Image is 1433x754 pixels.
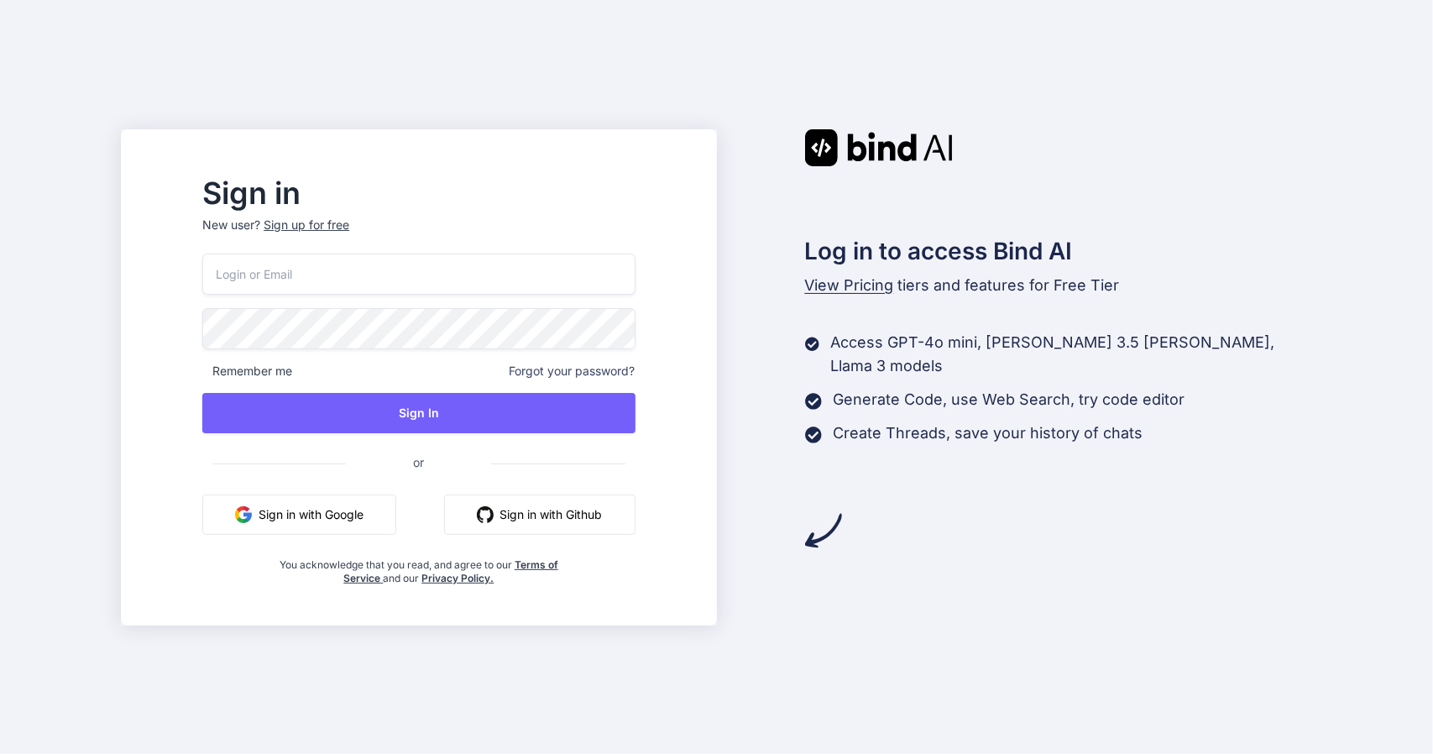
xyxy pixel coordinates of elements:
img: arrow [805,512,842,549]
p: New user? [202,217,635,254]
h2: Sign in [202,180,635,207]
p: Access GPT-4o mini, [PERSON_NAME] 3.5 [PERSON_NAME], Llama 3 models [831,331,1312,378]
span: Remember me [202,363,292,380]
div: You acknowledge that you read, and agree to our and our [275,548,563,585]
span: View Pricing [805,276,894,294]
p: Create Threads, save your history of chats [834,422,1143,445]
img: google [235,506,252,523]
div: Sign up for free [264,217,349,233]
img: github [477,506,494,523]
a: Terms of Service [343,558,558,584]
button: Sign In [202,393,635,433]
img: Bind AI logo [805,129,953,166]
p: Generate Code, use Web Search, try code editor [834,388,1185,411]
h2: Log in to access Bind AI [805,233,1312,269]
span: Forgot your password? [510,363,635,380]
button: Sign in with Google [202,495,396,535]
p: tiers and features for Free Tier [805,274,1312,297]
button: Sign in with Github [444,495,635,535]
span: or [346,442,491,483]
input: Login or Email [202,254,635,295]
a: Privacy Policy. [421,572,494,584]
